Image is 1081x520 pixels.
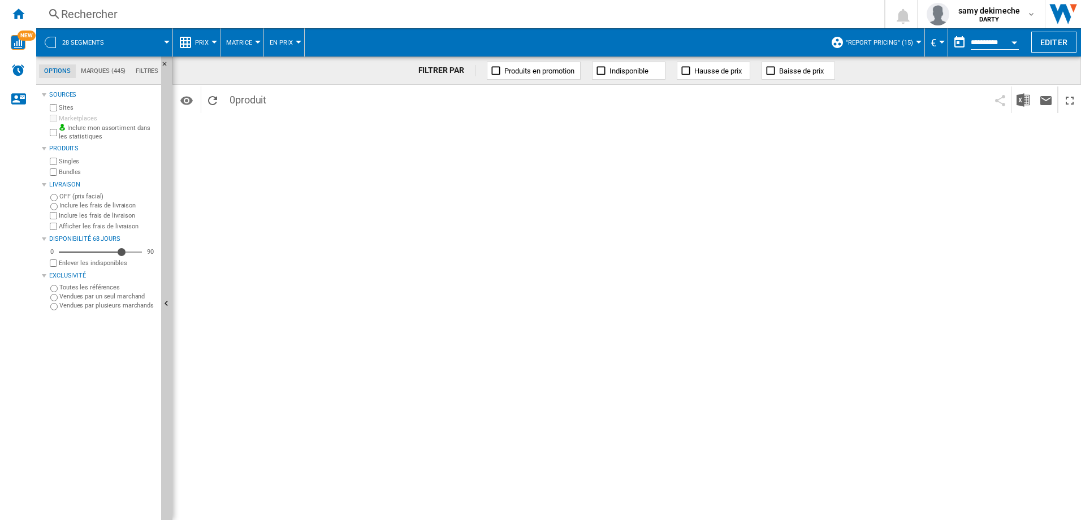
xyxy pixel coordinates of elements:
button: md-calendar [948,31,971,54]
input: Bundles [50,168,57,176]
input: Vendues par plusieurs marchands [50,303,58,310]
button: Hausse de prix [677,62,750,80]
label: OFF (prix facial) [59,192,157,201]
label: Sites [59,103,157,112]
input: Sites [50,104,57,111]
button: Masquer [161,57,175,77]
button: "Report Pricing" (15) [846,28,919,57]
md-menu: Currency [925,28,948,57]
div: Livraison [49,180,157,189]
input: Afficher les frais de livraison [50,223,57,230]
b: DARTY [979,16,1000,23]
md-tab-item: Marques (445) [76,64,131,78]
button: Matrice [226,28,258,57]
span: Baisse de prix [779,67,824,75]
span: 28 segments [62,39,104,46]
button: Open calendar [1004,31,1024,51]
span: Produits en promotion [504,67,574,75]
input: Singles [50,158,57,165]
img: excel-24x24.png [1017,93,1030,107]
button: Indisponible [592,62,665,80]
label: Vendues par plusieurs marchands [59,301,157,310]
input: Afficher les frais de livraison [50,259,57,267]
button: 28 segments [62,28,115,57]
label: Inclure les frais de livraison [59,201,157,210]
img: alerts-logo.svg [11,63,25,77]
button: Partager ce bookmark avec d'autres [989,86,1011,113]
span: € [931,37,936,49]
span: En Prix [270,39,293,46]
button: En Prix [270,28,299,57]
input: Vendues par un seul marchand [50,294,58,301]
div: 90 [144,248,157,256]
button: Recharger [201,86,224,113]
span: produit [235,94,266,106]
button: Editer [1031,32,1076,53]
label: Enlever les indisponibles [59,259,157,267]
input: Inclure les frais de livraison [50,203,58,210]
div: 28 segments [42,28,167,57]
md-tab-item: Options [39,64,76,78]
span: "Report Pricing" (15) [846,39,913,46]
span: Prix [195,39,209,46]
md-slider: Disponibilité [59,246,142,258]
label: Vendues par un seul marchand [59,292,157,301]
label: Toutes les références [59,283,157,292]
button: Produits en promotion [487,62,581,80]
label: Inclure mon assortiment dans les statistiques [59,124,157,141]
div: "Report Pricing" (15) [831,28,919,57]
button: Options [175,90,198,110]
div: Sources [49,90,157,99]
img: wise-card.svg [11,35,25,50]
label: Bundles [59,168,157,176]
label: Afficher les frais de livraison [59,222,157,231]
md-tab-item: Filtres [131,64,163,78]
div: Exclusivité [49,271,157,280]
label: Marketplaces [59,114,157,123]
button: Baisse de prix [762,62,835,80]
span: Matrice [226,39,252,46]
span: Hausse de prix [694,67,742,75]
input: OFF (prix facial) [50,194,58,201]
input: Inclure mon assortiment dans les statistiques [50,125,57,140]
input: Toutes les références [50,285,58,292]
span: samy dekimeche [958,5,1020,16]
div: Rechercher [61,6,855,22]
button: Envoyer ce rapport par email [1035,86,1057,113]
div: Produits [49,144,157,153]
label: Singles [59,157,157,166]
img: profile.jpg [927,3,949,25]
span: NEW [18,31,36,41]
div: FILTRER PAR [418,65,476,76]
div: Disponibilité 68 Jours [49,235,157,244]
span: Indisponible [609,67,648,75]
img: mysite-bg-18x18.png [59,124,66,131]
button: Plein écran [1058,86,1081,113]
div: Prix [179,28,214,57]
label: Inclure les frais de livraison [59,211,157,220]
button: € [931,28,942,57]
div: 0 [47,248,57,256]
input: Inclure les frais de livraison [50,212,57,219]
input: Marketplaces [50,115,57,122]
button: Télécharger au format Excel [1012,86,1035,113]
span: 0 [224,86,272,110]
button: Prix [195,28,214,57]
